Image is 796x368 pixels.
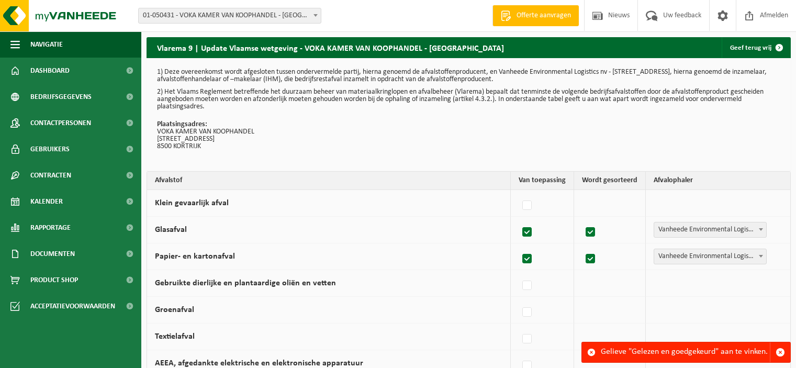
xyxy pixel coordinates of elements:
[139,8,321,23] span: 01-050431 - VOKA KAMER VAN KOOPHANDEL - KORTRIJK
[601,342,770,362] div: Gelieve "Gelezen en goedgekeurd" aan te vinken.
[155,199,229,207] label: Klein gevaarlijk afval
[654,222,766,237] span: Vanheede Environmental Logistics
[654,249,766,264] span: Vanheede Environmental Logistics
[157,88,780,110] p: 2) Het Vlaams Reglement betreffende het duurzaam beheer van materiaalkringlopen en afvalbeheer (V...
[30,188,63,215] span: Kalender
[30,267,78,293] span: Product Shop
[147,37,514,58] h2: Vlarema 9 | Update Vlaamse wetgeving - VOKA KAMER VAN KOOPHANDEL - [GEOGRAPHIC_DATA]
[157,69,780,83] p: 1) Deze overeenkomst wordt afgesloten tussen ondervermelde partij, hierna genoemd de afvalstoffen...
[511,172,574,190] th: Van toepassing
[30,58,70,84] span: Dashboard
[30,110,91,136] span: Contactpersonen
[30,84,92,110] span: Bedrijfsgegevens
[654,249,767,264] span: Vanheede Environmental Logistics
[492,5,579,26] a: Offerte aanvragen
[155,359,363,367] label: AEEA, afgedankte elektrische en elektronische apparatuur
[155,279,336,287] label: Gebruikte dierlijke en plantaardige oliën en vetten
[30,293,115,319] span: Acceptatievoorwaarden
[722,37,790,58] a: Geef terug vrij
[646,172,790,190] th: Afvalophaler
[157,120,207,128] strong: Plaatsingsadres:
[147,172,511,190] th: Afvalstof
[30,136,70,162] span: Gebruikers
[155,306,194,314] label: Groenafval
[574,172,646,190] th: Wordt gesorteerd
[155,332,195,341] label: Textielafval
[155,252,235,261] label: Papier- en kartonafval
[514,10,574,21] span: Offerte aanvragen
[30,162,71,188] span: Contracten
[30,31,63,58] span: Navigatie
[138,8,321,24] span: 01-050431 - VOKA KAMER VAN KOOPHANDEL - KORTRIJK
[30,241,75,267] span: Documenten
[654,222,767,238] span: Vanheede Environmental Logistics
[157,121,780,150] p: VOKA KAMER VAN KOOPHANDEL [STREET_ADDRESS] 8500 KORTRIJK
[30,215,71,241] span: Rapportage
[155,226,187,234] label: Glasafval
